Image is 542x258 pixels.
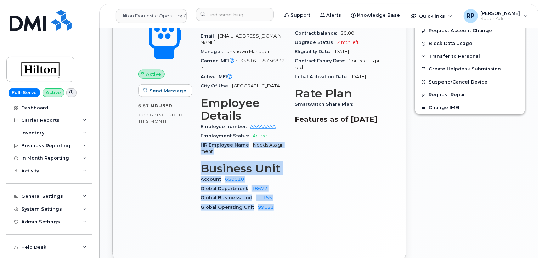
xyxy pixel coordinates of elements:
span: Contract balance [295,30,340,36]
span: Active IMEI [201,74,238,79]
span: Suspend/Cancel Device [429,79,487,85]
span: 358161187368327 [201,58,285,70]
span: HR Employee Name [201,142,253,148]
button: Request Repair [415,88,525,101]
h3: Rate Plan [295,87,380,100]
span: Carrier IMEI [201,58,240,63]
span: Manager [201,49,226,54]
span: Employment Status [201,133,253,138]
button: Request Account Change [415,24,525,37]
span: Email [201,33,218,39]
span: Contract Expiry Date [295,58,348,63]
a: AAAAAAAA [250,124,276,129]
span: Global Department [201,186,252,191]
a: 99121 [258,205,274,210]
span: [GEOGRAPHIC_DATA] [232,83,281,88]
a: 18672 [252,186,267,191]
span: used [158,103,173,108]
span: [DATE] [334,49,349,54]
a: Knowledge Base [346,8,405,22]
span: $0.00 [340,30,354,36]
span: Employee number [201,124,250,129]
span: Smartwatch Share Plan [295,102,356,107]
span: Upgrade Status [295,40,337,45]
button: Change IMEI [415,101,525,114]
span: Initial Activation Date [295,74,351,79]
a: 650010 [225,177,244,182]
button: Block Data Usage [415,37,525,50]
span: 2 mth left [337,40,359,45]
span: Support [290,12,310,19]
span: Account [201,177,225,182]
span: included this month [138,112,183,124]
span: Unknown Manager [226,49,270,54]
span: Quicklinks [419,13,445,19]
span: Alerts [326,12,341,19]
h3: Features as of [DATE] [295,115,380,124]
input: Find something... [196,8,274,21]
div: Ryan Partack [459,9,533,23]
span: Global Business Unit [201,195,256,200]
span: Global Operating Unit [201,205,258,210]
button: Transfer to Personal [415,50,525,63]
button: Suspend/Cancel Device [415,76,525,88]
a: Create Helpdesk Submission [415,63,525,75]
span: — [238,74,243,79]
a: Hilton Domestic Operating Company Inc [116,9,187,23]
a: Alerts [315,8,346,22]
h3: Business Unit [201,162,286,175]
span: 1.00 GB [138,113,157,117]
h3: Employee Details [201,97,286,122]
button: Send Message [138,84,192,97]
span: Eligibility Date [295,49,334,54]
span: Send Message [149,87,186,94]
a: Support [280,8,315,22]
span: RP [467,12,475,20]
span: Active [253,133,267,138]
span: [PERSON_NAME] [481,10,520,16]
span: [EMAIL_ADDRESS][DOMAIN_NAME] [201,33,283,45]
div: Quicklinks [406,9,457,23]
span: Super Admin [481,16,520,22]
span: City Of Use [201,83,232,88]
span: Active [146,71,162,78]
span: Contract Expired [295,58,379,70]
iframe: Messenger Launcher [511,227,537,253]
span: [DATE] [351,74,366,79]
span: Knowledge Base [357,12,400,19]
span: 6.87 MB [138,103,158,108]
a: 11155 [256,195,272,200]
